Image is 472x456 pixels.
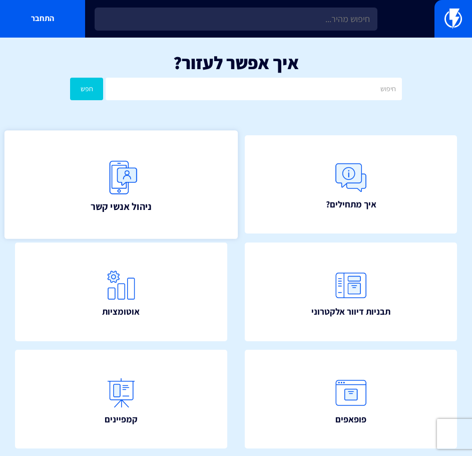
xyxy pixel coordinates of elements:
[335,413,366,426] span: פופאפים
[245,350,457,448] a: פופאפים
[105,413,138,426] span: קמפיינים
[311,305,390,318] span: תבניות דיוור אלקטרוני
[70,78,103,100] button: חפש
[95,8,378,31] input: חיפוש מהיר...
[5,130,238,239] a: ניהול אנשי קשר
[106,78,401,100] input: חיפוש
[15,243,227,341] a: אוטומציות
[15,53,457,73] h1: איך אפשר לעזור?
[326,198,376,211] span: איך מתחילים?
[102,305,140,318] span: אוטומציות
[91,199,152,213] span: ניהול אנשי קשר
[245,135,457,234] a: איך מתחילים?
[15,350,227,448] a: קמפיינים
[245,243,457,341] a: תבניות דיוור אלקטרוני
